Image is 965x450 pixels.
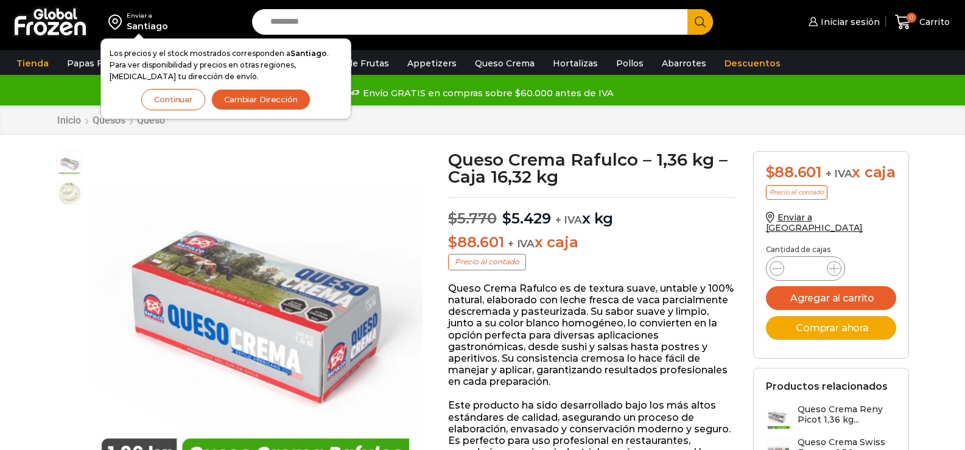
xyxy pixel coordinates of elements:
span: $ [502,209,511,227]
img: address-field-icon.svg [108,12,127,32]
a: Queso Crema Reny Picot 1,36 kg... [766,404,896,431]
span: queso-crema [57,181,82,206]
span: $ [448,233,457,251]
bdi: 5.429 [502,209,551,227]
bdi: 88.601 [448,233,504,251]
a: Enviar a [GEOGRAPHIC_DATA] [766,212,863,233]
a: Hortalizas [547,52,604,75]
p: Precio al contado [448,254,526,270]
h2: Productos relacionados [766,381,888,392]
button: Agregar al carrito [766,286,896,310]
a: 0 Carrito [892,8,953,37]
p: Queso Crema Rafulco es de textura suave, untable y 100% natural, elaborado con leche fresca de va... [448,283,735,388]
button: Search button [687,9,713,35]
a: Pulpa de Frutas [313,52,395,75]
span: 0 [907,13,916,23]
bdi: 88.601 [766,163,821,181]
a: Appetizers [401,52,463,75]
a: Quesos [92,114,126,126]
a: Iniciar sesión [805,10,880,34]
span: Iniciar sesión [818,16,880,28]
div: Enviar a [127,12,168,20]
p: Los precios y el stock mostrados corresponden a . Para ver disponibilidad y precios en otras regi... [110,47,342,83]
p: Cantidad de cajas [766,245,896,254]
span: + IVA [826,167,852,180]
span: Carrito [916,16,950,28]
button: Continuar [141,89,205,110]
button: Comprar ahora [766,316,896,340]
span: queso-crema [57,152,82,176]
a: Abarrotes [656,52,712,75]
a: Descuentos [718,52,787,75]
h1: Queso Crema Rafulco – 1,36 kg – Caja 16,32 kg [448,151,735,185]
bdi: 5.770 [448,209,497,227]
span: $ [766,163,775,181]
span: $ [448,209,457,227]
a: Pollos [610,52,650,75]
a: Queso Crema [469,52,541,75]
a: Inicio [57,114,82,126]
p: x kg [448,197,735,228]
a: Queso [136,114,166,126]
span: + IVA [508,237,535,250]
p: x caja [448,234,735,251]
span: + IVA [555,214,582,226]
a: Tienda [10,52,55,75]
strong: Santiago [290,49,327,58]
div: x caja [766,164,896,181]
p: Precio al contado [766,185,827,200]
div: Santiago [127,20,168,32]
nav: Breadcrumb [57,114,166,126]
button: Cambiar Dirección [211,89,311,110]
h3: Queso Crema Reny Picot 1,36 kg... [798,404,896,425]
input: Product quantity [794,260,817,277]
a: Papas Fritas [61,52,128,75]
